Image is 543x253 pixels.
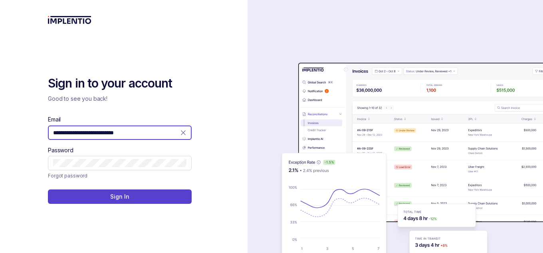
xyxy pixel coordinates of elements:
[110,193,129,201] p: Sign In
[48,16,91,24] img: logo
[48,116,61,124] label: Email
[48,76,192,92] h2: Sign in to your account
[48,172,87,180] a: Link Forgot password
[48,189,192,204] button: Sign In
[48,95,192,103] p: Good to see you back!
[48,172,87,180] p: Forgot password
[48,146,73,154] label: Password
